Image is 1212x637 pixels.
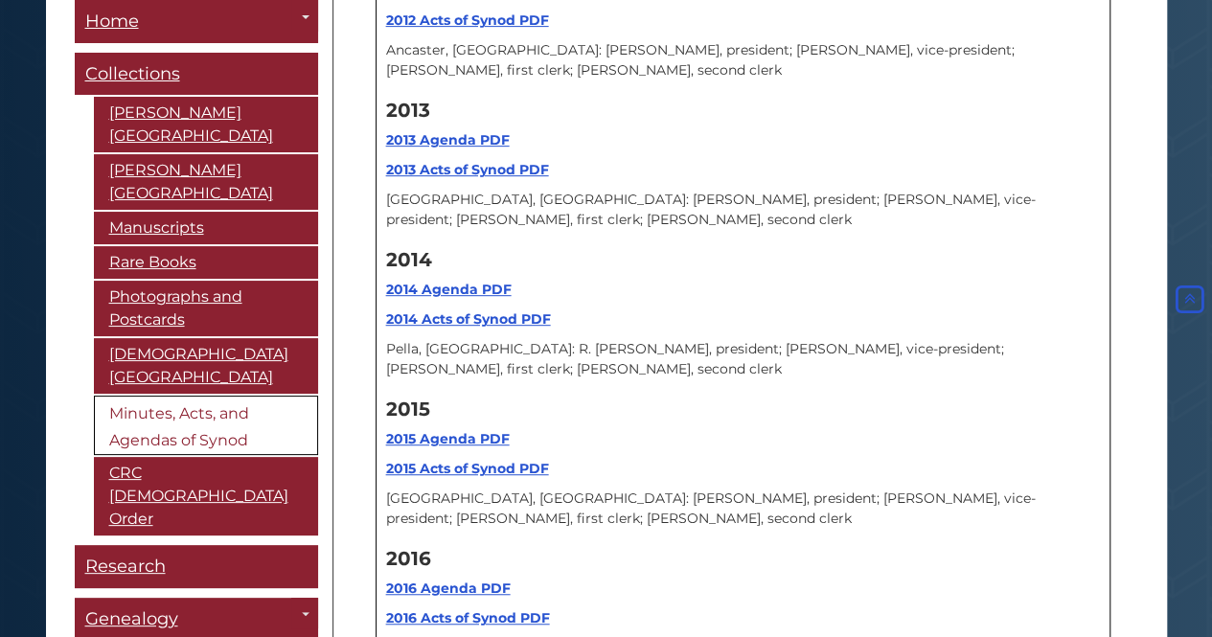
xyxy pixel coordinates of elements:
a: 2015 Agenda PDF [386,430,510,447]
strong: 2013 [386,99,430,122]
a: 2014 Agenda PDF [386,281,512,298]
a: 2013 Acts of Synod PDF [386,161,549,178]
p: Pella, [GEOGRAPHIC_DATA]: R. [PERSON_NAME], president; [PERSON_NAME], vice-president; [PERSON_NAM... [386,339,1100,379]
a: [DEMOGRAPHIC_DATA][GEOGRAPHIC_DATA] [94,338,318,394]
a: Minutes, Acts, and Agendas of Synod [94,396,318,455]
strong: 2014 [386,248,432,271]
a: [PERSON_NAME][GEOGRAPHIC_DATA] [94,154,318,210]
a: Rare Books [94,246,318,279]
a: 2012 Acts of Synod PDF [386,11,549,29]
a: Collections [75,53,318,96]
a: [PERSON_NAME][GEOGRAPHIC_DATA] [94,97,318,152]
a: Manuscripts [94,212,318,244]
span: Collections [85,63,180,84]
a: 2014 Acts of Synod PDF [386,310,551,328]
span: Home [85,11,139,32]
a: Back to Top [1172,291,1207,308]
a: 2013 Agenda PDF [386,131,510,148]
a: 2015 Acts of Synod PDF [386,460,549,477]
p: Ancaster, [GEOGRAPHIC_DATA]: [PERSON_NAME], president; [PERSON_NAME], vice-president; [PERSON_NAM... [386,40,1100,80]
a: Photographs and Postcards [94,281,318,336]
a: Research [75,545,318,588]
p: [GEOGRAPHIC_DATA], [GEOGRAPHIC_DATA]: [PERSON_NAME], president; [PERSON_NAME], vice-president; [P... [386,489,1100,529]
span: Genealogy [85,608,178,629]
span: Research [85,556,166,577]
strong: 2015 [386,398,430,421]
p: [GEOGRAPHIC_DATA], [GEOGRAPHIC_DATA]: [PERSON_NAME], president; [PERSON_NAME], vice-president; [P... [386,190,1100,230]
strong: 2016 [386,547,431,570]
a: 2016 Acts of Synod PDF [386,609,550,626]
a: CRC [DEMOGRAPHIC_DATA] Order [94,457,318,535]
a: 2016 Agenda PDF [386,580,511,597]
